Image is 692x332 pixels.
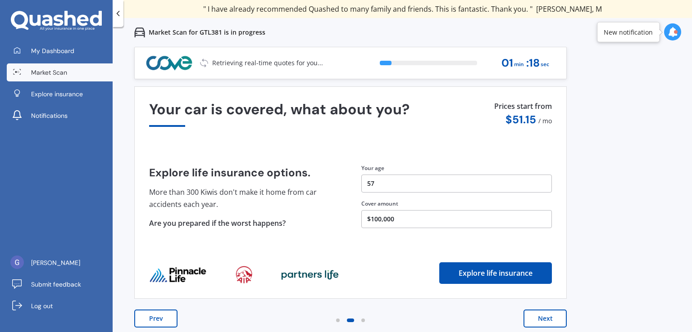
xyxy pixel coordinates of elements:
button: $100,000 [361,210,552,228]
button: 57 [361,175,552,193]
span: Market Scan [31,68,67,77]
p: Prices start from [494,101,552,113]
div: New notification [604,27,653,36]
span: My Dashboard [31,46,74,55]
span: [PERSON_NAME] [31,258,80,267]
span: Are you prepared if the worst happens? [149,218,286,228]
button: Prev [134,310,178,328]
p: Retrieving real-time quotes for you... [212,58,323,67]
a: Submit feedback [7,275,113,293]
img: car.f15378c7a67c060ca3f3.svg [134,27,145,38]
button: Explore life insurance [439,262,552,284]
button: Next [524,310,567,328]
span: $ 51.15 [505,112,536,126]
span: 01 [501,57,513,69]
a: My Dashboard [7,42,113,60]
a: Notifications [7,107,113,125]
a: [PERSON_NAME] [7,254,113,272]
span: sec [541,58,549,71]
div: Cover amount [361,200,552,208]
p: More than 300 Kiwis don't make it home from car accidents each year. [149,186,340,210]
a: Market Scan [7,63,113,81]
div: Your car is covered, what about you? [149,101,552,127]
span: min [514,58,524,71]
div: Your age [361,164,552,172]
a: Explore insurance [7,85,113,103]
h4: Explore life insurance options. [149,166,340,179]
span: Notifications [31,111,68,120]
span: Log out [31,301,53,310]
img: life_provider_logo_2 [281,269,339,280]
span: : 18 [526,57,540,69]
img: life_provider_logo_1 [236,266,252,284]
span: / mo [538,117,552,125]
img: ACg8ocICwwBDaxTwAdR0jyWR0pM0wS8NJA_pwLnmN47Vifm2Wa64rQ=s96-c [10,256,24,269]
span: Submit feedback [31,280,81,289]
a: Log out [7,297,113,315]
span: Explore insurance [31,90,83,99]
p: Market Scan for GTL381 is in progress [149,28,265,37]
img: life_provider_logo_0 [149,267,207,283]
